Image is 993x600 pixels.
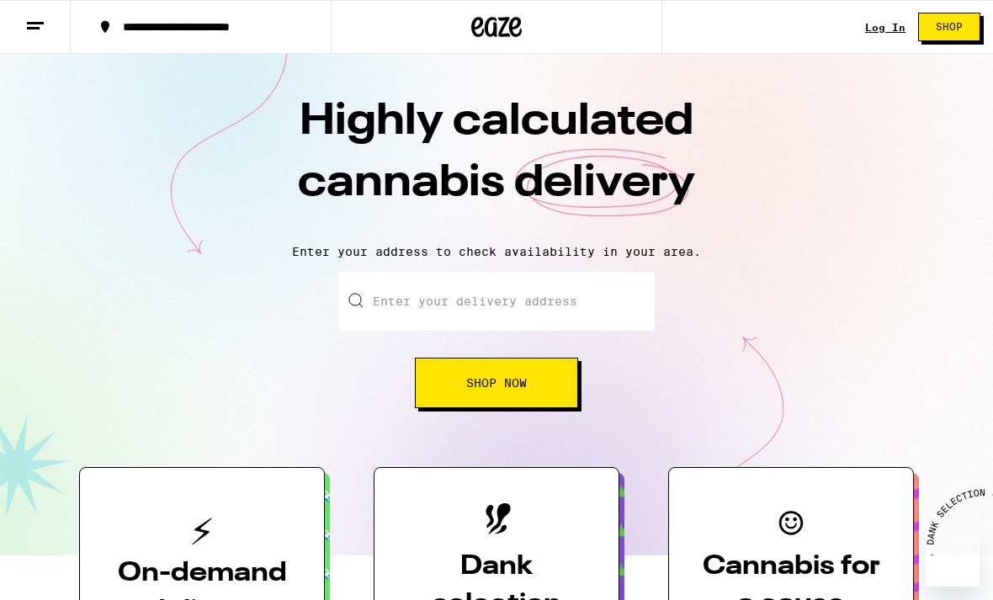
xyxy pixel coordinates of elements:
[339,272,655,331] input: Enter your delivery address
[905,13,993,41] a: Shop
[936,22,963,32] span: Shop
[918,13,980,41] button: Shop
[865,22,905,33] a: Log In
[17,245,976,258] p: Enter your address to check availability in your area.
[926,533,980,587] iframe: Button to launch messaging window
[415,358,578,408] button: Shop Now
[202,92,791,231] h1: Highly calculated cannabis delivery
[466,377,527,389] span: Shop Now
